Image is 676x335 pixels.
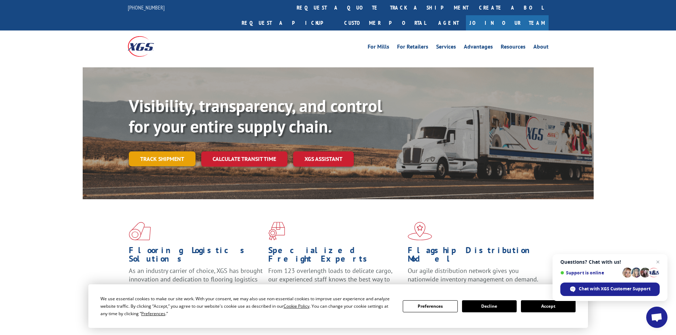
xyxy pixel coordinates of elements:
a: Request a pickup [236,15,339,30]
p: From 123 overlength loads to delicate cargo, our experienced staff knows the best way to move you... [268,267,402,298]
button: Decline [462,300,517,312]
a: For Mills [368,44,389,52]
span: Chat with XGS Customer Support [579,286,650,292]
span: Chat with XGS Customer Support [560,283,660,296]
h1: Specialized Freight Experts [268,246,402,267]
span: Our agile distribution network gives you nationwide inventory management on demand. [408,267,538,283]
a: Track shipment [129,151,196,166]
span: Support is online [560,270,620,275]
a: Resources [501,44,526,52]
a: About [533,44,549,52]
span: Preferences [141,311,165,317]
a: Calculate transit time [201,151,287,167]
h1: Flooring Logistics Solutions [129,246,263,267]
button: Accept [521,300,576,312]
a: [PHONE_NUMBER] [128,4,165,11]
a: Advantages [464,44,493,52]
span: Cookie Policy [284,303,309,309]
button: Preferences [403,300,457,312]
div: Cookie Consent Prompt [88,284,588,328]
img: xgs-icon-focused-on-flooring-red [268,222,285,240]
a: Customer Portal [339,15,431,30]
h1: Flagship Distribution Model [408,246,542,267]
a: XGS ASSISTANT [293,151,354,167]
img: xgs-icon-flagship-distribution-model-red [408,222,432,240]
a: Agent [431,15,466,30]
span: Questions? Chat with us! [560,259,660,265]
span: As an industry carrier of choice, XGS has brought innovation and dedication to flooring logistics... [129,267,263,292]
div: We use essential cookies to make our site work. With your consent, we may also use non-essential ... [100,295,394,317]
a: Join Our Team [466,15,549,30]
a: Services [436,44,456,52]
b: Visibility, transparency, and control for your entire supply chain. [129,95,382,137]
img: xgs-icon-total-supply-chain-intelligence-red [129,222,151,240]
a: For Retailers [397,44,428,52]
a: Open chat [646,307,667,328]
